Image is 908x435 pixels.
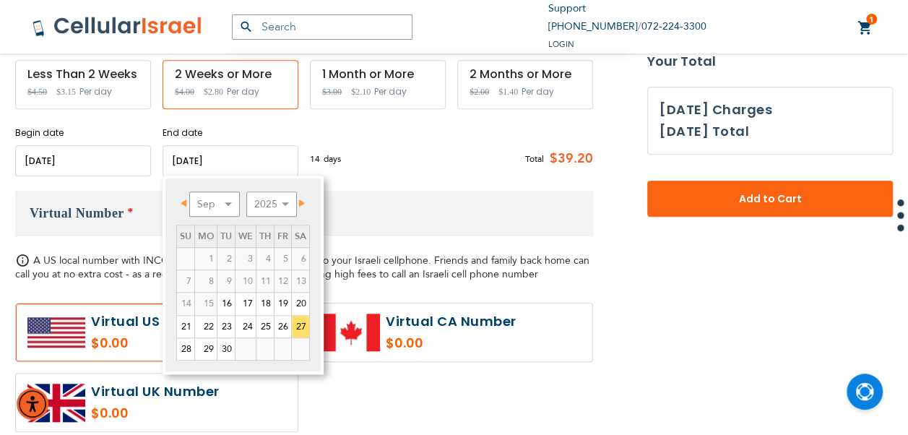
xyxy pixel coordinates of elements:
strong: Your Total [647,51,893,72]
span: 6 [292,248,309,270]
a: 24 [235,316,256,337]
a: Next [290,194,308,212]
a: 17 [235,293,256,314]
div: 1 Month or More [322,68,433,81]
span: $2.00 [470,87,489,97]
span: 2 [217,248,235,270]
a: 27 [292,316,309,337]
span: $2.10 [351,87,371,97]
span: $4.00 [175,87,194,97]
span: 13 [292,270,309,292]
a: 29 [195,338,217,360]
span: Prev [181,199,186,207]
a: 26 [274,316,291,337]
input: MM/DD/YYYY [163,145,298,176]
span: 4 [256,248,274,270]
span: Wednesday [238,230,253,243]
span: 12 [274,270,291,292]
button: Add to Cart [647,181,893,217]
div: 2 Months or More [470,68,581,81]
span: Friday [277,230,288,243]
a: 30 [217,338,235,360]
span: Tuesday [220,230,232,243]
span: Sunday [180,230,191,243]
div: 2 Weeks or More [175,68,286,81]
span: 8 [195,270,217,292]
span: Monday [198,230,214,243]
span: Per day [522,85,554,98]
a: 18 [256,293,274,314]
span: 9 [217,270,235,292]
a: 21 [177,316,194,337]
span: $3.15 [56,87,76,97]
span: Per day [227,85,259,98]
span: Virtual Number [30,206,124,220]
input: Search [232,14,412,40]
a: 23 [217,316,235,337]
a: 28 [177,338,194,360]
span: $39.20 [544,148,593,170]
label: Begin date [15,126,151,139]
a: Prev [178,194,196,212]
li: / [548,18,706,36]
span: 15 [195,293,217,314]
a: 072-224-3300 [641,20,706,33]
span: Thursday [259,230,271,243]
span: 5 [274,248,291,270]
span: 14 [177,293,194,314]
span: $4.50 [27,87,47,97]
a: Support [548,1,586,15]
span: Login [548,39,574,50]
span: Saturday [295,230,306,243]
span: 1 [869,14,874,25]
span: 3 [235,248,256,270]
select: Select month [189,191,240,217]
label: End date [163,126,298,139]
span: Per day [79,85,112,98]
a: 19 [274,293,291,314]
span: 7 [177,270,194,292]
span: Next [299,199,305,207]
span: $2.80 [204,87,223,97]
h3: [DATE] Charges [660,99,881,121]
a: [PHONE_NUMBER] [548,20,638,33]
img: Cellular Israel [32,16,203,38]
span: $1.40 [498,87,518,97]
a: 1 [857,20,873,37]
span: A US local number with INCOMING calls and sms, that comes to your Israeli cellphone. Friends and ... [15,254,589,281]
span: 1 [195,248,217,270]
span: days [324,152,341,165]
div: Accessibility Menu [17,388,48,420]
span: 14 [310,152,324,165]
div: Less Than 2 Weeks [27,68,139,81]
a: 20 [292,293,309,314]
span: Total [525,152,544,165]
a: 25 [256,316,274,337]
a: 16 [217,293,235,314]
span: Per day [374,85,407,98]
span: Add to Cart [695,191,845,207]
span: $3.00 [322,87,342,97]
input: MM/DD/YYYY [15,145,151,176]
select: Select year [246,191,297,217]
span: 11 [256,270,274,292]
span: 10 [235,270,256,292]
h3: [DATE] Total [660,121,749,142]
a: 22 [195,316,217,337]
